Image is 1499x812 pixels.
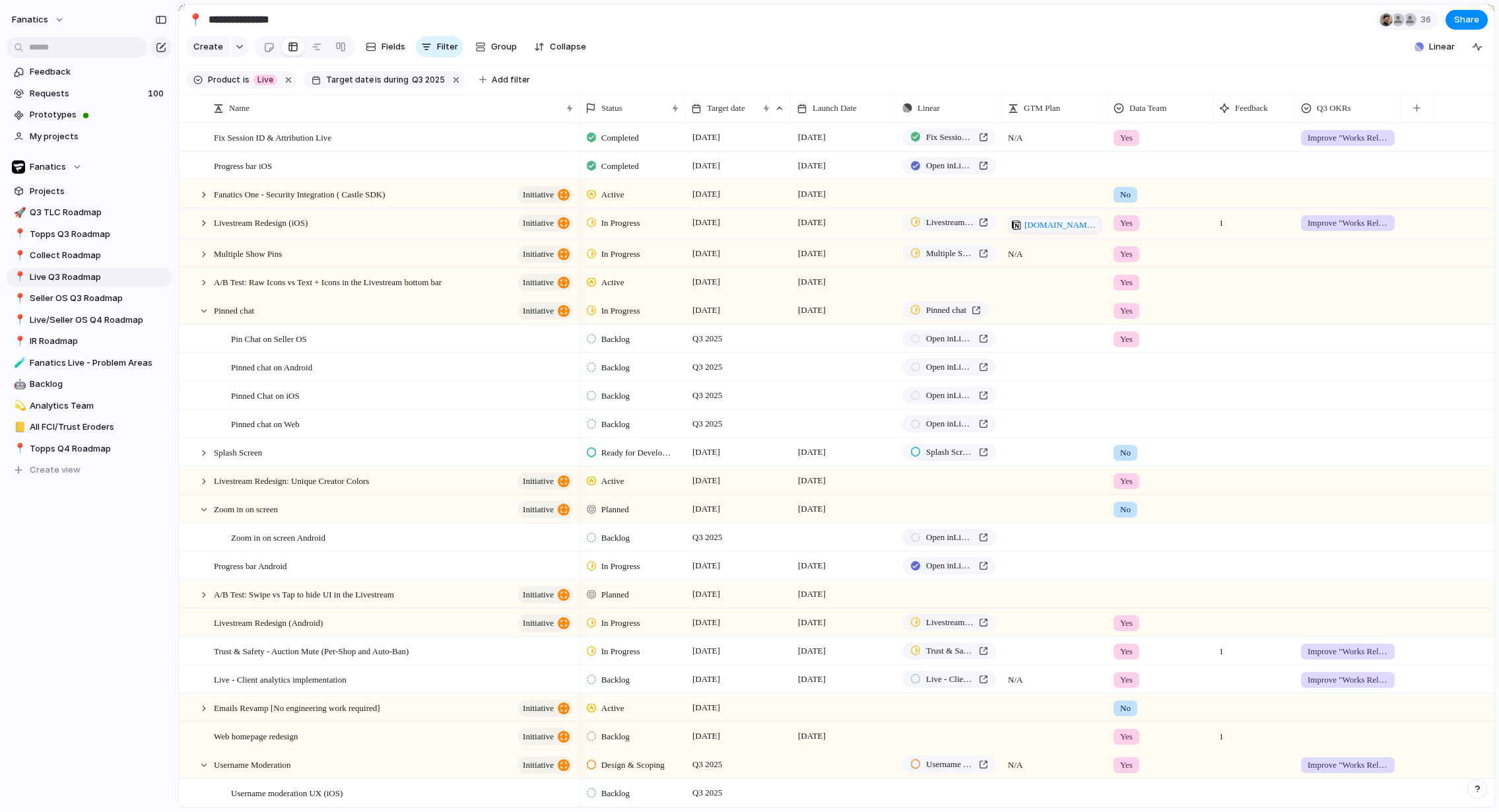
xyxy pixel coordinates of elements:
[689,671,723,687] span: [DATE]
[689,129,723,145] span: [DATE]
[601,446,674,459] span: Ready for Development
[1003,240,1107,261] span: N/A
[7,331,172,351] div: 📍IR Roadmap
[7,127,172,147] a: My projects
[926,216,974,229] span: Livestream Redesign (iOS and Android)
[214,728,298,743] span: Web homepage redesign
[689,274,723,290] span: [DATE]
[214,700,380,715] span: Emails Revamp [No engineering work required]
[214,643,409,658] span: Trust & Safety - Auction Mute (Per-Shop and Auto-Ban)
[1120,188,1131,201] span: No
[902,415,996,432] a: Open inLinear
[214,215,308,230] span: Livestream Redesign (iOS)
[12,314,25,327] button: 📍
[7,224,172,244] div: 📍Topps Q3 Roadmap
[30,271,167,284] span: Live Q3 Roadmap
[795,473,829,489] span: [DATE]
[1003,666,1107,687] span: N/A
[1120,702,1131,715] span: No
[601,531,630,545] span: Backlog
[601,389,630,403] span: Backlog
[1120,759,1133,772] span: Yes
[1120,645,1133,658] span: Yes
[601,188,624,201] span: Active
[1214,209,1229,230] span: 1
[12,378,25,391] button: 🤖
[902,642,996,660] a: Trust & Safety - Auction Mute (Per-Shop and Auto-Ban)
[795,501,829,517] span: [DATE]
[523,273,554,292] span: initiative
[902,129,996,146] a: Fix Session ID & Attribution Live
[550,40,586,53] span: Collapse
[491,40,517,53] span: Group
[689,586,723,602] span: [DATE]
[518,186,573,203] button: initiative
[30,206,167,219] span: Q3 TLC Roadmap
[409,73,448,87] button: Q3 2025
[1120,333,1133,346] span: Yes
[601,759,665,772] span: Design & Scoping
[12,249,25,262] button: 📍
[7,460,172,480] button: Create view
[6,9,71,30] button: fanatics
[902,671,996,688] a: Live - Client analytics implementation
[813,102,857,115] span: Launch Date
[7,310,172,330] div: 📍Live/Seller OS Q4 Roadmap
[518,501,573,518] button: initiative
[1120,304,1133,318] span: Yes
[251,73,280,87] button: Live
[926,616,974,629] span: Livestream Redesign (iOS and Android)
[926,389,974,402] span: Open in Linear
[243,74,250,86] span: is
[689,359,725,375] span: Q3 2025
[214,302,254,318] span: Pinned chat
[601,645,640,658] span: In Progress
[12,356,25,370] button: 🧪
[795,643,829,659] span: [DATE]
[30,249,167,262] span: Collect Roadmap
[902,330,996,347] a: Open inLinear
[7,105,172,125] a: Prototypes
[601,418,630,431] span: Backlog
[214,586,394,601] span: A/B Test: Swipe vs Tap to hide UI in the Livestream
[523,472,554,491] span: initiative
[689,757,725,772] span: Q3 2025
[30,65,167,79] span: Feedback
[689,246,723,261] span: [DATE]
[689,728,723,744] span: [DATE]
[1120,503,1131,516] span: No
[231,331,307,346] span: Pin Chat on Seller OS
[523,586,554,604] span: initiative
[795,558,829,574] span: [DATE]
[926,559,974,572] span: Open in Linear
[601,787,630,800] span: Backlog
[214,186,385,201] span: Fanatics One - Security Integration ( Castle SDK)
[214,671,347,687] span: Live - Client analytics implementation
[231,416,300,431] span: Pinned chat on Web
[926,247,974,260] span: Multiple Show Pins
[14,377,23,392] div: 🤖
[1120,617,1133,630] span: Yes
[7,267,172,287] div: 📍Live Q3 Roadmap
[689,700,723,716] span: [DATE]
[1214,638,1229,658] span: 1
[360,36,411,57] button: Fields
[214,558,287,573] span: Progress bar Android
[14,205,23,220] div: 🚀
[185,36,230,57] button: Create
[1235,102,1268,115] span: Feedback
[1120,131,1133,145] span: Yes
[7,246,172,265] div: 📍Collect Roadmap
[30,185,167,198] span: Projects
[14,334,23,349] div: 📍
[148,87,166,100] span: 100
[926,644,974,658] span: Trust & Safety - Auction Mute (Per-Shop and Auto-Ban)
[12,228,25,241] button: 📍
[601,304,640,318] span: In Progress
[12,442,25,456] button: 📍
[374,73,411,87] button: isduring
[12,399,25,413] button: 💫
[12,292,25,305] button: 📍
[14,398,23,413] div: 💫
[601,730,630,743] span: Backlog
